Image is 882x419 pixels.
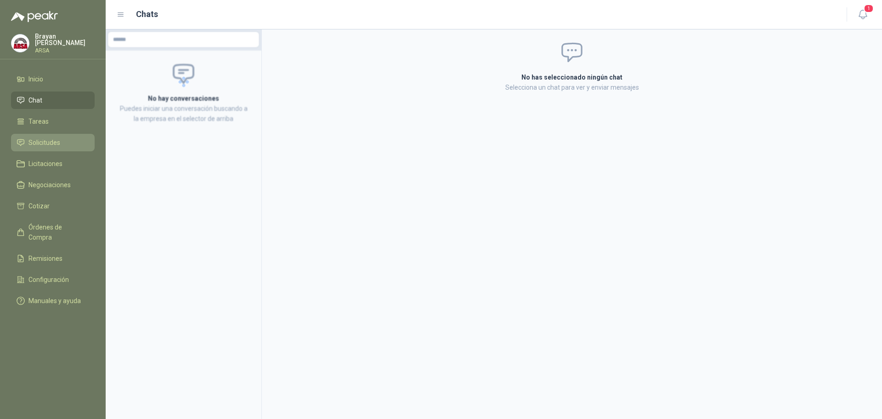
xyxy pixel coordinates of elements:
a: Remisiones [11,250,95,267]
img: Company Logo [11,34,29,52]
button: 1 [854,6,871,23]
span: Manuales y ayuda [28,296,81,306]
img: Logo peakr [11,11,58,22]
span: Negociaciones [28,180,71,190]
span: Tareas [28,116,49,126]
span: Remisiones [28,253,62,264]
p: Brayan [PERSON_NAME] [35,33,95,46]
span: Chat [28,95,42,105]
span: Configuración [28,275,69,285]
a: Órdenes de Compra [11,218,95,246]
a: Inicio [11,70,95,88]
span: Solicitudes [28,138,60,148]
a: Tareas [11,113,95,130]
span: Licitaciones [28,159,62,169]
a: Solicitudes [11,134,95,151]
a: Chat [11,92,95,109]
span: Inicio [28,74,43,84]
p: ARSA [35,48,95,53]
a: Manuales y ayuda [11,292,95,310]
p: Selecciona un chat para ver y enviar mensajes [412,82,732,92]
a: Licitaciones [11,155,95,172]
span: Órdenes de Compra [28,222,86,242]
a: Configuración [11,271,95,288]
h2: No has seleccionado ningún chat [412,72,732,82]
span: 1 [864,4,874,13]
span: Cotizar [28,201,50,211]
a: Negociaciones [11,176,95,194]
h1: Chats [136,8,158,21]
a: Cotizar [11,197,95,215]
